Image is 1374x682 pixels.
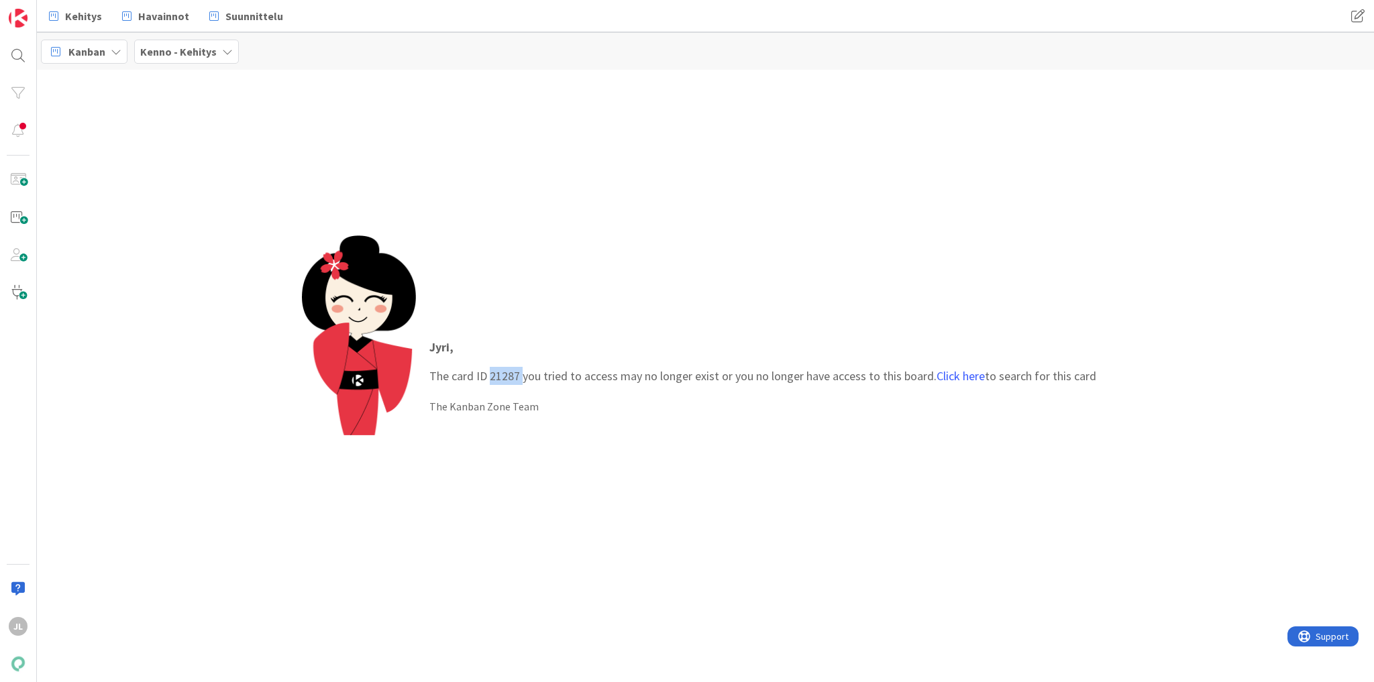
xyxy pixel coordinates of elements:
[9,9,28,27] img: Visit kanbanzone.com
[429,338,1096,385] p: The card ID 21287 you tried to access may no longer exist or you no longer have access to this bo...
[114,4,197,28] a: Havainnot
[429,398,1096,414] div: The Kanban Zone Team
[140,45,217,58] b: Kenno - Kehitys
[9,655,28,673] img: avatar
[68,44,105,60] span: Kanban
[65,8,102,24] span: Kehitys
[429,339,454,355] strong: Jyri ,
[9,617,28,636] div: JL
[138,8,189,24] span: Havainnot
[28,2,61,18] span: Support
[41,4,110,28] a: Kehitys
[937,368,985,384] a: Click here
[201,4,291,28] a: Suunnittelu
[225,8,283,24] span: Suunnittelu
